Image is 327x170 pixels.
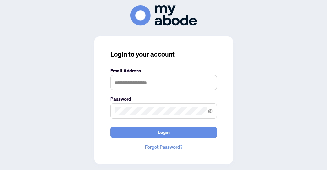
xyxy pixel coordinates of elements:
a: Forgot Password? [110,143,217,151]
img: ma-logo [130,5,197,26]
h3: Login to your account [110,50,217,59]
span: eye-invisible [208,109,213,113]
label: Email Address [110,67,217,74]
button: Login [110,127,217,138]
label: Password [110,95,217,103]
span: Login [158,127,170,138]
